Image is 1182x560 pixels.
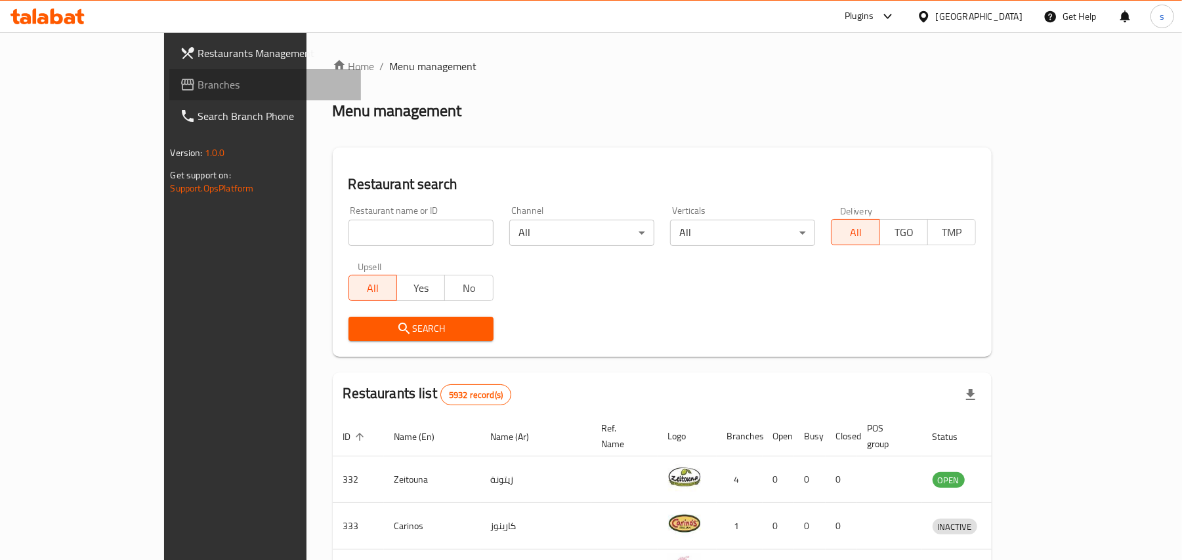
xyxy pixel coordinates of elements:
[354,279,392,298] span: All
[171,180,254,197] a: Support.OpsPlatform
[169,100,362,132] a: Search Branch Phone
[359,321,483,337] span: Search
[198,45,351,61] span: Restaurants Management
[384,456,480,503] td: Zeitouna
[826,503,857,550] td: 0
[441,389,511,401] span: 5932 record(s)
[171,144,203,161] span: Version:
[933,473,965,488] span: OPEN
[831,219,879,245] button: All
[668,507,701,540] img: Carinos
[450,279,488,298] span: No
[668,460,701,493] img: Zeitouna
[198,77,351,92] span: Branches
[509,220,654,246] div: All
[658,416,717,456] th: Logo
[933,429,975,445] span: Status
[491,429,547,445] span: Name (Ar)
[840,206,873,215] label: Delivery
[343,429,368,445] span: ID
[794,416,826,456] th: Busy
[480,456,591,503] td: زيتونة
[763,456,794,503] td: 0
[717,456,763,503] td: 4
[205,144,225,161] span: 1.0.0
[826,456,857,503] td: 0
[602,420,642,452] span: Ref. Name
[885,223,923,242] span: TGO
[444,275,493,301] button: No
[845,9,874,24] div: Plugins
[826,416,857,456] th: Closed
[396,275,445,301] button: Yes
[933,519,977,534] div: INACTIVE
[763,416,794,456] th: Open
[933,519,977,534] span: INACTIVE
[955,379,986,410] div: Export file
[348,174,977,194] h2: Restaurant search
[837,223,874,242] span: All
[879,219,928,245] button: TGO
[348,317,494,341] button: Search
[198,108,351,124] span: Search Branch Phone
[169,69,362,100] a: Branches
[333,100,462,121] h2: Menu management
[380,58,385,74] li: /
[169,37,362,69] a: Restaurants Management
[794,456,826,503] td: 0
[480,503,591,550] td: كارينوز
[440,384,511,405] div: Total records count
[402,279,440,298] span: Yes
[348,220,494,246] input: Search for restaurant name or ID..
[171,167,231,184] span: Get support on:
[936,9,1023,24] div: [GEOGRAPHIC_DATA]
[763,503,794,550] td: 0
[1160,9,1164,24] span: s
[343,384,512,405] h2: Restaurants list
[384,503,480,550] td: Carinos
[394,429,452,445] span: Name (En)
[358,262,382,271] label: Upsell
[868,420,906,452] span: POS group
[717,503,763,550] td: 1
[333,58,992,74] nav: breadcrumb
[933,223,971,242] span: TMP
[670,220,815,246] div: All
[348,275,397,301] button: All
[794,503,826,550] td: 0
[927,219,976,245] button: TMP
[390,58,477,74] span: Menu management
[717,416,763,456] th: Branches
